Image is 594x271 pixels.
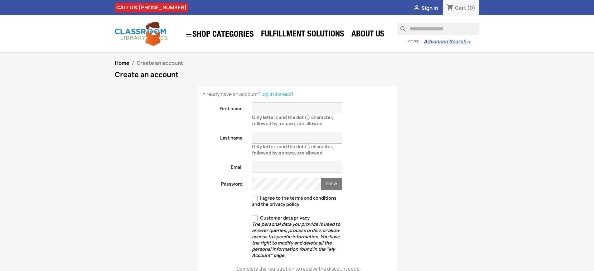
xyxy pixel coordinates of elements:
h1: Create an account [115,71,480,78]
label: Password [198,178,248,187]
span: Only letters and the dot (.) character, followed by a space, are allowed. [252,141,333,156]
a: SHOP CATEGORIES [182,28,257,41]
em: The personal data you provide is used to answer queries, process orders or allow access to specif... [252,221,340,258]
a: Fulfillment Solutions [258,29,347,41]
a: Log in instead! [260,91,293,97]
span: Create an account [137,59,183,66]
label: Last name [198,132,248,141]
i:  [185,31,192,38]
span: - or try - [405,38,424,44]
div: CALL US: [115,3,188,12]
a: Advanced Search→ [424,39,471,45]
img: Classroom Library Company [115,22,168,46]
span: Sign in [421,5,438,12]
a: About Us [348,29,388,41]
label: I agree to the terms and conditions and the privacy policy [252,195,342,207]
i: shopping_cart [447,4,454,12]
span: (0) [467,4,476,11]
p: Already have an account? [202,91,392,97]
a:  Sign in [413,5,438,12]
a: Home [115,59,129,66]
button: Show [321,178,342,190]
input: Search [397,23,479,35]
span: Cart [455,4,466,11]
i: search [397,23,404,30]
label: First name [198,102,248,112]
span: → [466,39,471,45]
span: Only letters and the dot (.) character, followed by a space, are allowed. [252,112,333,126]
label: Email [198,161,248,170]
i:  [413,5,420,12]
a: [PHONE_NUMBER] [139,4,186,11]
label: Customer data privacy [252,215,342,259]
input: Password input [252,178,321,190]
